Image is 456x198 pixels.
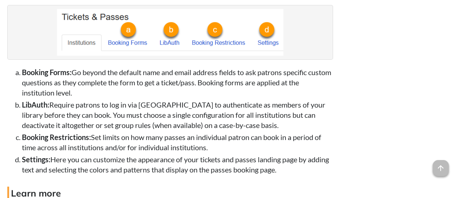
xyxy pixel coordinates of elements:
[22,154,333,175] li: Here you can customize the appearance of your tickets and passes landing page by adding text and ...
[22,100,49,109] strong: LibAuth:
[57,9,283,56] img: Additional customization options for under tabs: Booking Forms, LibAuth, Booking Restrictions and...
[433,160,449,176] span: arrow_upward
[22,155,50,164] strong: Settings:
[22,100,333,130] li: Require patrons to log in via [GEOGRAPHIC_DATA] to authenticate as members of your library before...
[22,132,333,152] li: Set limits on how many passes an individual patron can book in a period of time across all instit...
[22,68,72,77] strong: Booking Forms:
[433,161,449,170] a: arrow_upward
[22,133,91,141] strong: Booking Restrictions:
[22,67,333,98] li: Go beyond the default name and email address fields to ask patrons specific custom questions as t...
